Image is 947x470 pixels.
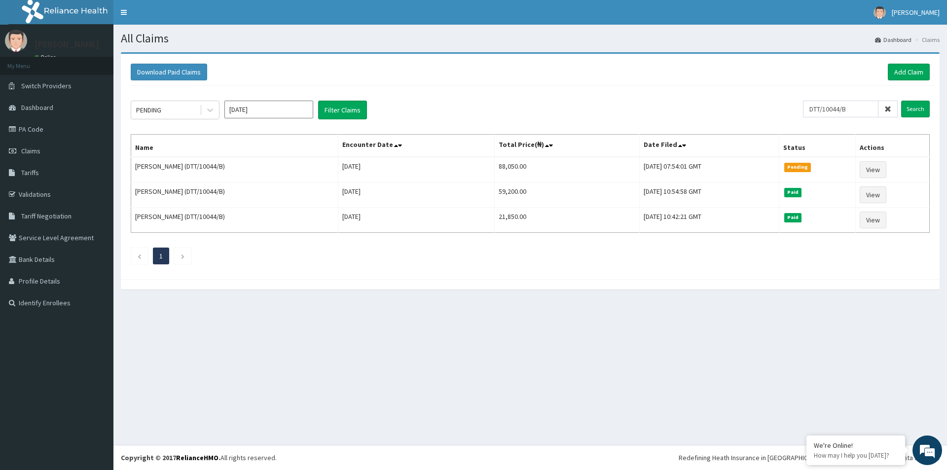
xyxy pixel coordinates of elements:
td: [PERSON_NAME] (DTT/10044/B) [131,157,338,182]
span: Switch Providers [21,81,72,90]
a: Next page [181,252,185,260]
th: Status [779,135,855,157]
span: Dashboard [21,103,53,112]
th: Actions [856,135,930,157]
p: How may I help you today? [814,451,898,460]
td: [DATE] [338,208,495,233]
a: RelianceHMO [176,453,219,462]
a: View [860,186,886,203]
div: Redefining Heath Insurance in [GEOGRAPHIC_DATA] using Telemedicine and Data Science! [679,453,940,463]
input: Search by HMO ID [803,101,878,117]
a: Online [35,54,58,61]
span: Claims [21,146,40,155]
td: [PERSON_NAME] (DTT/10044/B) [131,208,338,233]
img: User Image [874,6,886,19]
td: 21,850.00 [495,208,640,233]
td: [DATE] [338,182,495,208]
td: [DATE] 10:54:58 GMT [639,182,779,208]
div: PENDING [136,105,161,115]
th: Name [131,135,338,157]
input: Search [901,101,930,117]
h1: All Claims [121,32,940,45]
a: Dashboard [875,36,911,44]
div: We're Online! [814,441,898,450]
span: Tariffs [21,168,39,177]
span: Paid [784,188,802,197]
footer: All rights reserved. [113,445,947,470]
a: Previous page [137,252,142,260]
td: [DATE] 10:42:21 GMT [639,208,779,233]
td: 88,050.00 [495,157,640,182]
p: [PERSON_NAME] [35,40,99,49]
a: View [860,212,886,228]
button: Download Paid Claims [131,64,207,80]
td: 59,200.00 [495,182,640,208]
span: [PERSON_NAME] [892,8,940,17]
th: Total Price(₦) [495,135,640,157]
button: Filter Claims [318,101,367,119]
th: Date Filed [639,135,779,157]
span: Paid [784,213,802,222]
li: Claims [912,36,940,44]
a: View [860,161,886,178]
a: Add Claim [888,64,930,80]
a: Page 1 is your current page [159,252,163,260]
td: [PERSON_NAME] (DTT/10044/B) [131,182,338,208]
th: Encounter Date [338,135,495,157]
span: Tariff Negotiation [21,212,72,220]
img: User Image [5,30,27,52]
td: [DATE] 07:54:01 GMT [639,157,779,182]
strong: Copyright © 2017 . [121,453,220,462]
span: Pending [784,163,811,172]
td: [DATE] [338,157,495,182]
input: Select Month and Year [224,101,313,118]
